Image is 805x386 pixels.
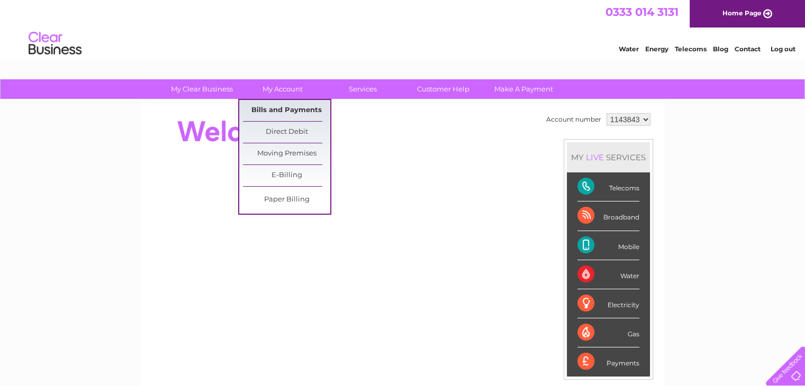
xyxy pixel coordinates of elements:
a: Water [619,45,639,53]
a: Customer Help [400,79,487,99]
div: Gas [577,318,639,347]
a: Services [319,79,406,99]
a: Moving Premises [243,143,330,164]
div: Water [577,260,639,289]
a: Log out [770,45,795,53]
div: Mobile [577,231,639,260]
a: Paper Billing [243,189,330,210]
a: Bills and Payments [243,100,330,121]
img: logo.png [28,27,82,60]
a: Energy [645,45,668,53]
a: My Clear Business [158,79,246,99]
div: MY SERVICES [567,142,650,172]
a: Direct Debit [243,122,330,143]
a: E-Billing [243,165,330,186]
div: Clear Business is a trading name of Verastar Limited (registered in [GEOGRAPHIC_DATA] No. 3667643... [153,6,653,51]
div: Broadband [577,201,639,231]
a: 0333 014 3131 [605,5,679,19]
a: Blog [713,45,728,53]
td: Account number [544,111,604,128]
div: Telecoms [577,172,639,201]
a: Contact [735,45,761,53]
div: LIVE [584,152,606,162]
a: My Account [239,79,326,99]
div: Payments [577,347,639,376]
a: Telecoms [675,45,707,53]
div: Electricity [577,289,639,318]
a: Make A Payment [480,79,567,99]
